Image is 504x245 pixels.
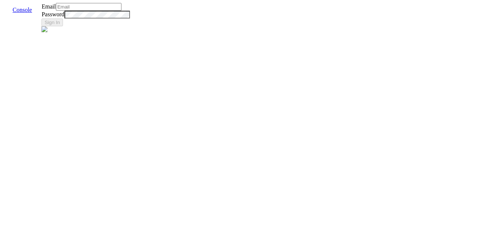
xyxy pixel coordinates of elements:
input: Email [56,3,121,11]
a: Console [7,7,38,13]
label: Password [41,11,64,17]
img: azure.svg [41,26,47,32]
button: Sign In [41,19,63,26]
label: Email [41,3,56,10]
